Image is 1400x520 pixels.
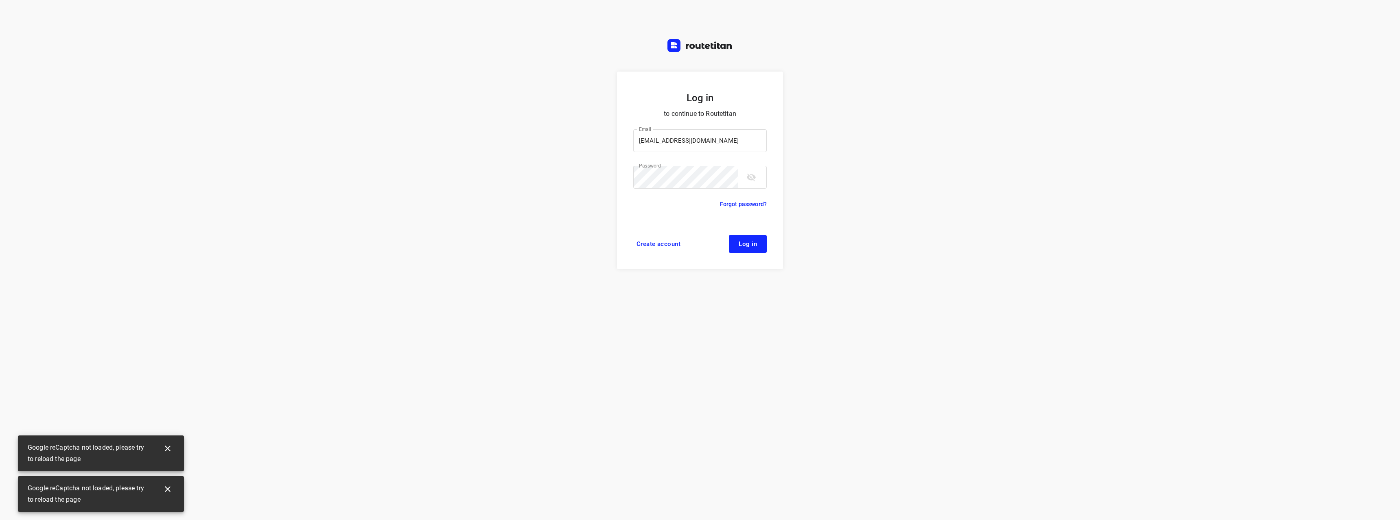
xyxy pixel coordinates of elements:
span: Google reCaptcha not loaded, please try to reload the page [28,483,151,505]
button: Log in [729,235,767,253]
img: Routetitan [667,39,733,52]
span: Log in [739,241,757,247]
a: Create account [633,235,684,253]
button: toggle password visibility [742,168,761,187]
span: Google reCaptcha not loaded, please try to reload the page [28,442,151,465]
a: Forgot password? [720,199,767,209]
a: Routetitan [667,39,733,54]
span: Create account [637,241,680,247]
h5: Log in [633,91,767,105]
p: to continue to Routetitan [633,108,767,120]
